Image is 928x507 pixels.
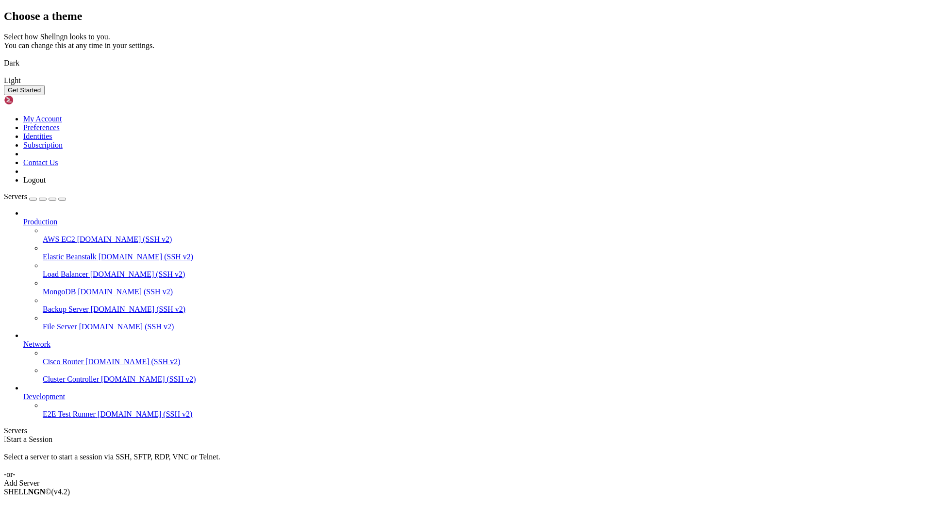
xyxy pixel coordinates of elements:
span: [DOMAIN_NAME] (SSH v2) [91,305,186,313]
a: Servers [4,192,66,201]
span: Servers [4,192,27,201]
a: E2E Test Runner [DOMAIN_NAME] (SSH v2) [43,410,924,419]
li: E2E Test Runner [DOMAIN_NAME] (SSH v2) [43,401,924,419]
a: AWS EC2 [DOMAIN_NAME] (SSH v2) [43,235,924,244]
span: Production [23,218,57,226]
li: Cluster Controller [DOMAIN_NAME] (SSH v2) [43,366,924,384]
a: Backup Server [DOMAIN_NAME] (SSH v2) [43,305,924,314]
span: File Server [43,322,77,331]
li: MongoDB [DOMAIN_NAME] (SSH v2) [43,279,924,296]
a: Elastic Beanstalk [DOMAIN_NAME] (SSH v2) [43,253,924,261]
div: Select a server to start a session via SSH, SFTP, RDP, VNC or Telnet. -or- [4,444,924,479]
span: Backup Server [43,305,89,313]
a: File Server [DOMAIN_NAME] (SSH v2) [43,322,924,331]
li: Load Balancer [DOMAIN_NAME] (SSH v2) [43,261,924,279]
a: Production [23,218,924,226]
a: Subscription [23,141,63,149]
a: Contact Us [23,158,58,167]
li: Elastic Beanstalk [DOMAIN_NAME] (SSH v2) [43,244,924,261]
span: Network [23,340,50,348]
a: Preferences [23,123,60,132]
h2: Choose a theme [4,10,924,23]
li: Production [23,209,924,331]
div: Light [4,76,924,85]
li: Network [23,331,924,384]
a: Load Balancer [DOMAIN_NAME] (SSH v2) [43,270,924,279]
span: SHELL © [4,488,70,496]
li: Backup Server [DOMAIN_NAME] (SSH v2) [43,296,924,314]
span: [DOMAIN_NAME] (SSH v2) [78,287,173,296]
span: 4.2.0 [51,488,70,496]
div: Add Server [4,479,924,488]
a: Development [23,392,924,401]
button: Get Started [4,85,45,95]
div: Servers [4,426,924,435]
span: [DOMAIN_NAME] (SSH v2) [79,322,174,331]
a: Cisco Router [DOMAIN_NAME] (SSH v2) [43,357,924,366]
span: MongoDB [43,287,76,296]
b: NGN [28,488,46,496]
div: Dark [4,59,924,68]
span: Start a Session [7,435,52,443]
a: Identities [23,132,52,140]
a: Network [23,340,924,349]
a: MongoDB [DOMAIN_NAME] (SSH v2) [43,287,924,296]
a: My Account [23,115,62,123]
li: Cisco Router [DOMAIN_NAME] (SSH v2) [43,349,924,366]
span: [DOMAIN_NAME] (SSH v2) [77,235,172,243]
a: Cluster Controller [DOMAIN_NAME] (SSH v2) [43,375,924,384]
a: Logout [23,176,46,184]
span: [DOMAIN_NAME] (SSH v2) [98,410,193,418]
span: [DOMAIN_NAME] (SSH v2) [85,357,181,366]
div: Select how Shellngn looks to you. You can change this at any time in your settings. [4,33,924,50]
span:  [4,435,7,443]
span: Elastic Beanstalk [43,253,97,261]
span: AWS EC2 [43,235,75,243]
li: Development [23,384,924,419]
img: Shellngn [4,95,60,105]
span: Load Balancer [43,270,88,278]
span: Development [23,392,65,401]
span: [DOMAIN_NAME] (SSH v2) [99,253,194,261]
li: AWS EC2 [DOMAIN_NAME] (SSH v2) [43,226,924,244]
span: Cluster Controller [43,375,99,383]
span: Cisco Router [43,357,83,366]
span: [DOMAIN_NAME] (SSH v2) [90,270,185,278]
li: File Server [DOMAIN_NAME] (SSH v2) [43,314,924,331]
span: [DOMAIN_NAME] (SSH v2) [101,375,196,383]
span: E2E Test Runner [43,410,96,418]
